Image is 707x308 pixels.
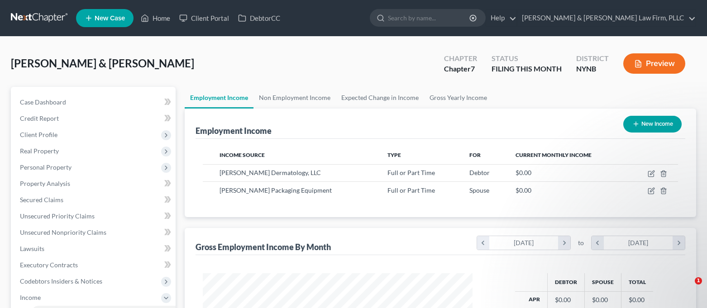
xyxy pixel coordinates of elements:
[220,186,332,194] span: [PERSON_NAME] Packaging Equipment
[220,152,265,158] span: Income Source
[20,114,59,122] span: Credit Report
[469,152,481,158] span: For
[20,163,72,171] span: Personal Property
[676,277,698,299] iframe: Intercom live chat
[20,196,63,204] span: Secured Claims
[20,98,66,106] span: Case Dashboard
[592,236,604,250] i: chevron_left
[555,295,577,304] div: $0.00
[578,238,584,247] span: to
[444,53,477,64] div: Chapter
[492,64,562,74] div: FILING THIS MONTH
[13,257,176,273] a: Executory Contracts
[234,10,285,26] a: DebtorCC
[469,169,490,176] span: Debtor
[623,116,682,133] button: New Income
[387,169,435,176] span: Full or Part Time
[20,261,78,269] span: Executory Contracts
[558,236,570,250] i: chevron_right
[175,10,234,26] a: Client Portal
[387,186,435,194] span: Full or Part Time
[13,224,176,241] a: Unsecured Nonpriority Claims
[13,94,176,110] a: Case Dashboard
[576,64,609,74] div: NYNB
[220,169,321,176] span: [PERSON_NAME] Dermatology, LLC
[20,277,102,285] span: Codebtors Insiders & Notices
[444,64,477,74] div: Chapter
[13,208,176,224] a: Unsecured Priority Claims
[516,169,531,176] span: $0.00
[136,10,175,26] a: Home
[489,236,559,250] div: [DATE]
[95,15,125,22] span: New Case
[576,53,609,64] div: District
[592,295,614,304] div: $0.00
[623,53,685,74] button: Preview
[492,53,562,64] div: Status
[486,10,516,26] a: Help
[604,236,673,250] div: [DATE]
[13,110,176,127] a: Credit Report
[336,87,424,109] a: Expected Change in Income
[477,236,489,250] i: chevron_left
[20,147,59,155] span: Real Property
[516,186,531,194] span: $0.00
[621,273,654,291] th: Total
[469,186,489,194] span: Spouse
[548,273,585,291] th: Debtor
[20,212,95,220] span: Unsecured Priority Claims
[517,10,696,26] a: [PERSON_NAME] & [PERSON_NAME] Law Firm, PLLC
[196,242,331,252] div: Gross Employment Income By Month
[424,87,492,109] a: Gross Yearly Income
[13,175,176,192] a: Property Analysis
[20,294,41,301] span: Income
[253,87,336,109] a: Non Employment Income
[13,192,176,208] a: Secured Claims
[196,125,272,136] div: Employment Income
[673,236,685,250] i: chevron_right
[185,87,253,109] a: Employment Income
[585,273,621,291] th: Spouse
[388,9,471,26] input: Search by name...
[11,57,194,70] span: [PERSON_NAME] & [PERSON_NAME]
[13,241,176,257] a: Lawsuits
[695,277,702,284] span: 1
[20,228,106,236] span: Unsecured Nonpriority Claims
[20,245,44,252] span: Lawsuits
[471,64,475,73] span: 7
[20,180,70,187] span: Property Analysis
[387,152,401,158] span: Type
[516,152,592,158] span: Current Monthly Income
[20,131,57,138] span: Client Profile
